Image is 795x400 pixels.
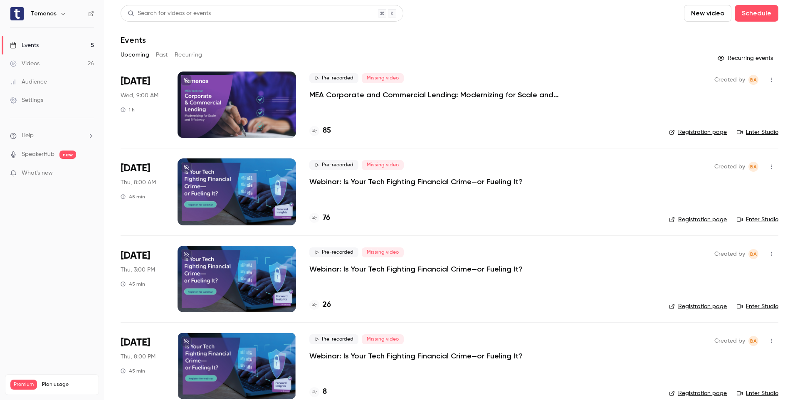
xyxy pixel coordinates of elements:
[750,162,757,172] span: BA
[750,249,757,259] span: BA
[362,73,404,83] span: Missing video
[121,35,146,45] h1: Events
[10,131,94,140] li: help-dropdown-opener
[309,386,327,398] a: 8
[684,5,731,22] button: New video
[121,162,150,175] span: [DATE]
[750,336,757,346] span: BA
[669,302,727,311] a: Registration page
[42,381,94,388] span: Plan usage
[121,336,150,349] span: [DATE]
[737,215,778,224] a: Enter Studio
[714,75,745,85] span: Created by
[121,48,149,62] button: Upcoming
[362,160,404,170] span: Missing video
[10,96,43,104] div: Settings
[309,334,358,344] span: Pre-recorded
[309,73,358,83] span: Pre-recorded
[121,246,164,312] div: Sep 25 Thu, 2:00 PM (Europe/London)
[737,302,778,311] a: Enter Studio
[121,249,150,262] span: [DATE]
[121,178,156,187] span: Thu, 8:00 AM
[84,170,94,177] iframe: Noticeable Trigger
[10,59,40,68] div: Videos
[748,75,758,85] span: Balamurugan Arunachalam
[121,91,158,100] span: Wed, 9:00 AM
[669,128,727,136] a: Registration page
[121,368,145,374] div: 45 min
[309,125,331,136] a: 85
[22,169,53,178] span: What's new
[309,160,358,170] span: Pre-recorded
[309,299,331,311] a: 26
[121,106,135,113] div: 1 h
[309,351,523,361] a: Webinar: Is Your Tech Fighting Financial Crime—or Fueling It?
[714,162,745,172] span: Created by
[121,75,150,88] span: [DATE]
[748,249,758,259] span: Balamurugan Arunachalam
[309,264,523,274] a: Webinar: Is Your Tech Fighting Financial Crime—or Fueling It?
[309,90,559,100] a: MEA Corporate and Commercial Lending: Modernizing for Scale and Efficiency
[10,380,37,390] span: Premium
[669,389,727,398] a: Registration page
[22,150,54,159] a: SpeakerHub
[714,52,778,65] button: Recurring events
[748,162,758,172] span: Balamurugan Arunachalam
[128,9,211,18] div: Search for videos or events
[669,215,727,224] a: Registration page
[323,125,331,136] h4: 85
[748,336,758,346] span: Balamurugan Arunachalam
[121,333,164,399] div: Sep 25 Thu, 2:00 PM (America/New York)
[323,386,327,398] h4: 8
[22,131,34,140] span: Help
[121,353,156,361] span: Thu, 8:00 PM
[309,177,523,187] a: Webinar: Is Your Tech Fighting Financial Crime—or Fueling It?
[156,48,168,62] button: Past
[10,7,24,20] img: Temenos
[121,266,155,274] span: Thu, 3:00 PM
[121,158,164,225] div: Sep 25 Thu, 2:00 PM (Asia/Singapore)
[323,212,330,224] h4: 76
[323,299,331,311] h4: 26
[735,5,778,22] button: Schedule
[362,247,404,257] span: Missing video
[750,75,757,85] span: BA
[714,249,745,259] span: Created by
[175,48,202,62] button: Recurring
[309,212,330,224] a: 76
[737,128,778,136] a: Enter Studio
[59,151,76,159] span: new
[121,72,164,138] div: Sep 10 Wed, 9:00 AM (Africa/Johannesburg)
[362,334,404,344] span: Missing video
[309,247,358,257] span: Pre-recorded
[10,41,39,49] div: Events
[121,193,145,200] div: 45 min
[737,389,778,398] a: Enter Studio
[121,281,145,287] div: 45 min
[10,78,47,86] div: Audience
[714,336,745,346] span: Created by
[31,10,57,18] h6: Temenos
